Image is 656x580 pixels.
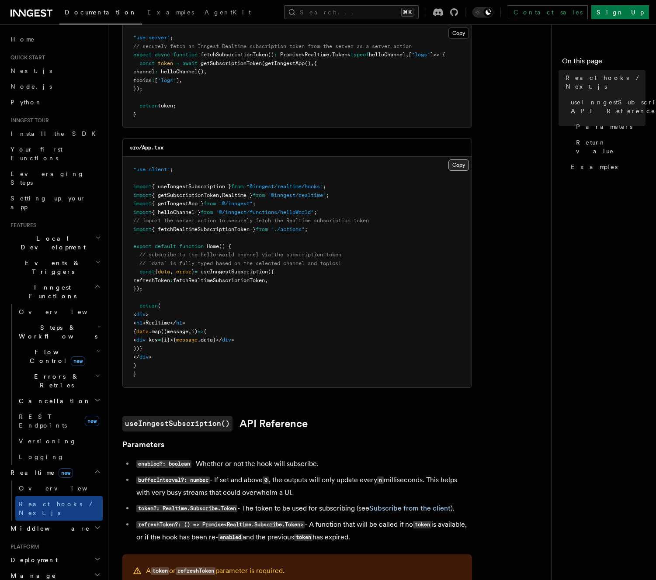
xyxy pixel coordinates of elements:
a: Sign Up [591,5,649,19]
span: Promise [280,52,302,58]
span: Flow Control [15,348,96,365]
a: Parameters [573,119,646,135]
div: Realtimenew [7,480,103,521]
span: "@/inngest" [219,200,253,207]
div: Inngest Functions [7,304,103,465]
span: Home [207,243,219,249]
span: React hooks / Next.js [566,73,646,91]
span: .data}</ [198,337,222,343]
span: getInngestApp [265,60,305,66]
span: Leveraging Steps [10,170,84,186]
span: div [139,354,149,360]
span: data [136,328,149,335]
span: , [265,277,268,283]
a: React hooks / Next.js [562,70,646,94]
span: token [158,60,173,66]
span: AgentKit [205,9,251,16]
span: from [204,200,216,207]
span: Return value [576,138,646,155]
span: "logs" [158,77,176,83]
button: Toggle dark mode [472,7,493,17]
span: channel [133,69,155,75]
span: , [406,52,409,58]
span: export [133,52,152,58]
span: typeof [351,52,369,58]
span: ; [326,192,329,198]
span: new [71,356,85,366]
span: { useInngestSubscription } [152,183,231,190]
span: => [198,328,204,335]
span: ]>> { [430,52,445,58]
a: Parameters [122,438,164,451]
code: token [151,567,169,575]
span: // subscribe to the hello-world channel via the subscription token [139,252,341,258]
span: . [329,52,332,58]
span: import [133,183,152,190]
span: Manage [7,571,56,580]
span: > [182,320,185,326]
span: Cancellation [15,397,91,405]
li: - A function that will be called if no is available, or if the hook has been re- and the previous... [134,518,472,544]
span: Realtime } [222,192,253,198]
span: from [253,192,265,198]
span: } [133,371,136,377]
span: default [155,243,176,249]
span: } [191,269,194,275]
span: function [173,52,198,58]
button: Search...⌘K [284,5,419,19]
span: ( [262,60,265,66]
span: : [170,277,173,283]
a: Home [7,31,103,47]
span: = [158,337,161,343]
span: Deployment [7,556,58,564]
code: enabled?: boolean [136,460,191,468]
span: Middleware [7,524,90,533]
a: useInngestSubscription() API Reference [567,94,646,119]
span: return [139,103,158,109]
span: token; [158,103,176,109]
span: Versioning [19,438,76,445]
span: < [302,52,305,58]
span: = [194,269,198,275]
span: </ [133,354,139,360]
span: : [152,77,155,83]
span: import [133,226,152,232]
span: () [305,60,311,66]
span: Setting up your app [10,195,86,211]
span: import [133,200,152,207]
a: Examples [142,3,199,24]
span: {i}>{ [161,337,176,343]
button: Realtimenew [7,465,103,480]
span: } [133,111,136,117]
span: () { [219,243,231,249]
span: getSubscriptionToken [201,60,262,66]
button: Flow Controlnew [15,344,103,369]
span: Next.js [10,67,52,74]
span: : [274,52,277,58]
span: data [158,269,170,275]
span: import [133,192,152,198]
span: helloChannel [369,52,406,58]
span: Your first Functions [10,146,62,162]
span: Token [332,52,347,58]
span: useInngestSubscription [201,269,268,275]
span: Python [10,99,42,106]
span: ({ [268,269,274,275]
span: key [149,337,158,343]
span: , [204,69,207,75]
button: Middleware [7,521,103,536]
span: "use client" [133,166,170,173]
span: Realtime [7,468,73,477]
span: h1 [136,320,142,326]
span: , [179,77,182,83]
span: < [347,52,351,58]
span: Local Development [7,234,95,252]
li: - The token to be used for subscribing (see ). [134,502,472,515]
code: 0 [263,476,269,484]
span: Node.js [10,83,52,90]
span: await [182,60,198,66]
span: export [133,243,152,249]
span: Quick start [7,54,45,61]
span: }); [133,86,142,92]
span: REST Endpoints [19,413,67,429]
